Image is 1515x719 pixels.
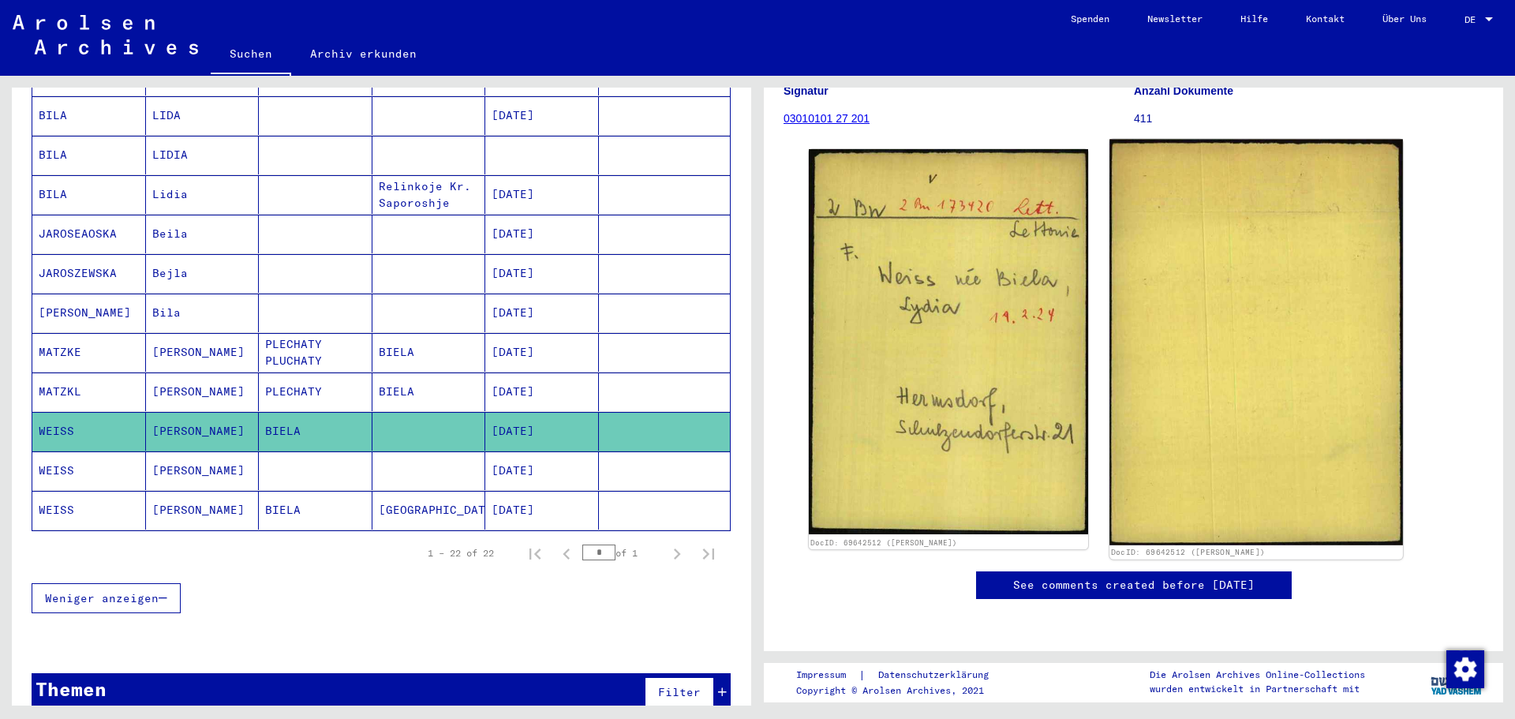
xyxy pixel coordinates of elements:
[485,96,599,135] mat-cell: [DATE]
[259,333,372,372] mat-cell: PLECHATY PLUCHATY
[291,35,436,73] a: Archiv erkunden
[796,683,1008,698] p: Copyright © Arolsen Archives, 2021
[582,545,661,560] div: of 1
[372,373,486,411] mat-cell: BIELA
[519,537,551,569] button: First page
[32,215,146,253] mat-cell: JAROSEAOSKA
[796,667,858,683] a: Impressum
[32,294,146,332] mat-cell: [PERSON_NAME]
[372,333,486,372] mat-cell: BIELA
[784,84,829,97] b: Signatur
[146,373,260,411] mat-cell: [PERSON_NAME]
[485,373,599,411] mat-cell: [DATE]
[1150,668,1365,682] p: Die Arolsen Archives Online-Collections
[259,491,372,530] mat-cell: BIELA
[146,136,260,174] mat-cell: LIDIA
[45,591,159,605] span: Weniger anzeigen
[146,333,260,372] mat-cell: [PERSON_NAME]
[485,412,599,451] mat-cell: [DATE]
[211,35,291,76] a: Suchen
[810,538,957,547] a: DocID: 69642512 ([PERSON_NAME])
[1427,662,1487,702] img: yv_logo.png
[1134,110,1483,127] p: 411
[372,175,486,214] mat-cell: Relinkoje Kr. Saporoshje
[485,254,599,293] mat-cell: [DATE]
[1013,577,1255,594] a: See comments created before [DATE]
[784,112,870,125] a: 03010101 27 201
[661,537,693,569] button: Next page
[1446,650,1484,688] img: Zustimmung ändern
[1150,682,1365,696] p: wurden entwickelt in Partnerschaft mit
[485,215,599,253] mat-cell: [DATE]
[32,175,146,214] mat-cell: BILA
[1134,84,1233,97] b: Anzahl Dokumente
[146,254,260,293] mat-cell: Bejla
[259,412,372,451] mat-cell: BIELA
[259,373,372,411] mat-cell: PLECHATY
[693,537,724,569] button: Last page
[866,667,1008,683] a: Datenschutzerklärung
[32,254,146,293] mat-cell: JAROSZEWSKA
[146,412,260,451] mat-cell: [PERSON_NAME]
[146,294,260,332] mat-cell: Bila
[485,294,599,332] mat-cell: [DATE]
[428,546,494,560] div: 1 – 22 of 22
[13,15,198,54] img: Arolsen_neg.svg
[551,537,582,569] button: Previous page
[146,491,260,530] mat-cell: [PERSON_NAME]
[32,583,181,613] button: Weniger anzeigen
[645,677,714,707] button: Filter
[658,685,701,699] span: Filter
[146,96,260,135] mat-cell: LIDA
[485,175,599,214] mat-cell: [DATE]
[32,412,146,451] mat-cell: WEISS
[146,451,260,490] mat-cell: [PERSON_NAME]
[1110,548,1264,557] a: DocID: 69642512 ([PERSON_NAME])
[1109,140,1402,546] img: 002.jpg
[809,149,1088,534] img: 001.jpg
[36,675,107,703] div: Themen
[485,491,599,530] mat-cell: [DATE]
[32,136,146,174] mat-cell: BILA
[1464,14,1482,25] span: DE
[146,215,260,253] mat-cell: Beila
[32,333,146,372] mat-cell: MATZKE
[372,491,486,530] mat-cell: [GEOGRAPHIC_DATA]
[32,491,146,530] mat-cell: WEISS
[32,451,146,490] mat-cell: WEISS
[32,373,146,411] mat-cell: MATZKL
[485,451,599,490] mat-cell: [DATE]
[485,333,599,372] mat-cell: [DATE]
[146,175,260,214] mat-cell: Lidia
[32,96,146,135] mat-cell: BILA
[796,667,1008,683] div: |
